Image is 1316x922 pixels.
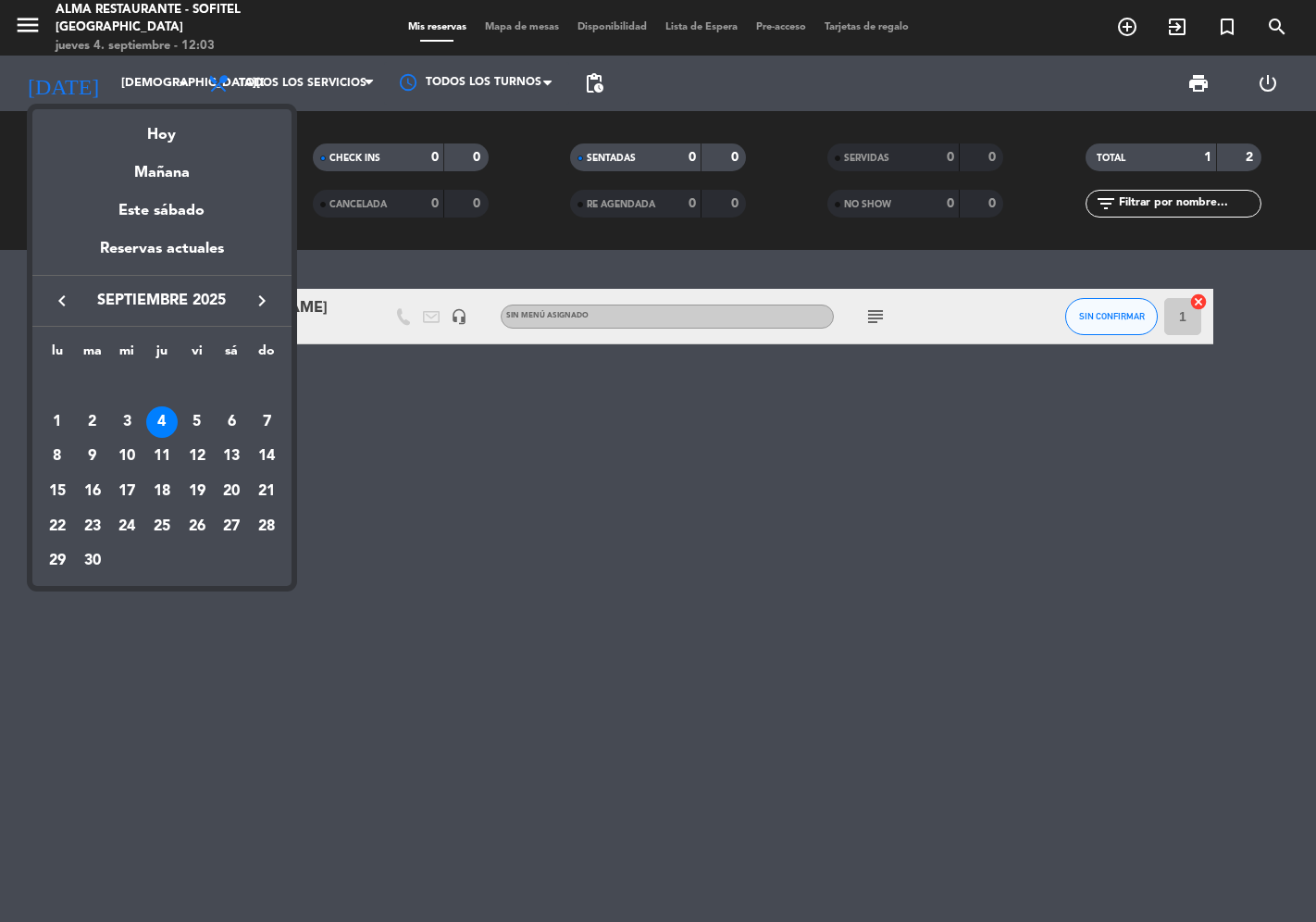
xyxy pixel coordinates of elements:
[75,405,110,440] td: 2 de septiembre de 2025
[79,289,245,313] span: septiembre 2025
[75,440,110,475] td: 9 de septiembre de 2025
[180,474,215,509] td: 19 de septiembre de 2025
[40,509,75,544] td: 22 de septiembre de 2025
[32,147,292,185] div: Mañana
[249,405,284,440] td: 7 de septiembre de 2025
[42,545,73,577] div: 29
[40,544,75,579] td: 29 de septiembre de 2025
[180,341,215,369] th: viernes
[249,509,284,544] td: 28 de septiembre de 2025
[32,109,292,147] div: Hoy
[45,289,79,313] button: keyboard_arrow_left
[40,405,75,440] td: 1 de septiembre de 2025
[51,290,73,312] i: keyboard_arrow_left
[251,406,282,438] div: 7
[181,476,213,507] div: 19
[40,369,284,405] td: SEP.
[75,341,110,369] th: martes
[77,511,108,542] div: 23
[109,440,144,475] td: 10 de septiembre de 2025
[146,476,178,507] div: 18
[111,441,143,472] div: 10
[109,474,144,509] td: 17 de septiembre de 2025
[181,441,213,472] div: 12
[77,441,108,472] div: 9
[216,511,247,542] div: 27
[216,441,247,472] div: 13
[215,474,250,509] td: 20 de septiembre de 2025
[42,511,73,542] div: 22
[215,509,250,544] td: 27 de septiembre de 2025
[75,509,110,544] td: 23 de septiembre de 2025
[146,406,178,438] div: 4
[42,441,73,472] div: 8
[181,406,213,438] div: 5
[251,511,282,542] div: 28
[180,440,215,475] td: 12 de septiembre de 2025
[146,441,178,472] div: 11
[180,405,215,440] td: 5 de septiembre de 2025
[215,440,250,475] td: 13 de septiembre de 2025
[181,511,213,542] div: 26
[111,476,143,507] div: 17
[146,511,178,542] div: 25
[42,406,73,438] div: 1
[75,544,110,579] td: 30 de septiembre de 2025
[42,476,73,507] div: 15
[109,341,144,369] th: miércoles
[144,405,180,440] td: 4 de septiembre de 2025
[32,237,292,275] div: Reservas actuales
[40,440,75,475] td: 8 de septiembre de 2025
[144,509,180,544] td: 25 de septiembre de 2025
[77,545,108,577] div: 30
[40,474,75,509] td: 15 de septiembre de 2025
[109,405,144,440] td: 3 de septiembre de 2025
[144,474,180,509] td: 18 de septiembre de 2025
[245,289,279,313] button: keyboard_arrow_right
[75,474,110,509] td: 16 de septiembre de 2025
[180,509,215,544] td: 26 de septiembre de 2025
[144,440,180,475] td: 11 de septiembre de 2025
[32,185,292,237] div: Este sábado
[111,406,143,438] div: 3
[251,290,273,312] i: keyboard_arrow_right
[111,511,143,542] div: 24
[216,406,247,438] div: 6
[251,441,282,472] div: 14
[77,476,108,507] div: 16
[215,405,250,440] td: 6 de septiembre de 2025
[216,476,247,507] div: 20
[249,341,284,369] th: domingo
[109,509,144,544] td: 24 de septiembre de 2025
[251,476,282,507] div: 21
[40,341,75,369] th: lunes
[77,406,108,438] div: 2
[249,440,284,475] td: 14 de septiembre de 2025
[215,341,250,369] th: sábado
[144,341,180,369] th: jueves
[249,474,284,509] td: 21 de septiembre de 2025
